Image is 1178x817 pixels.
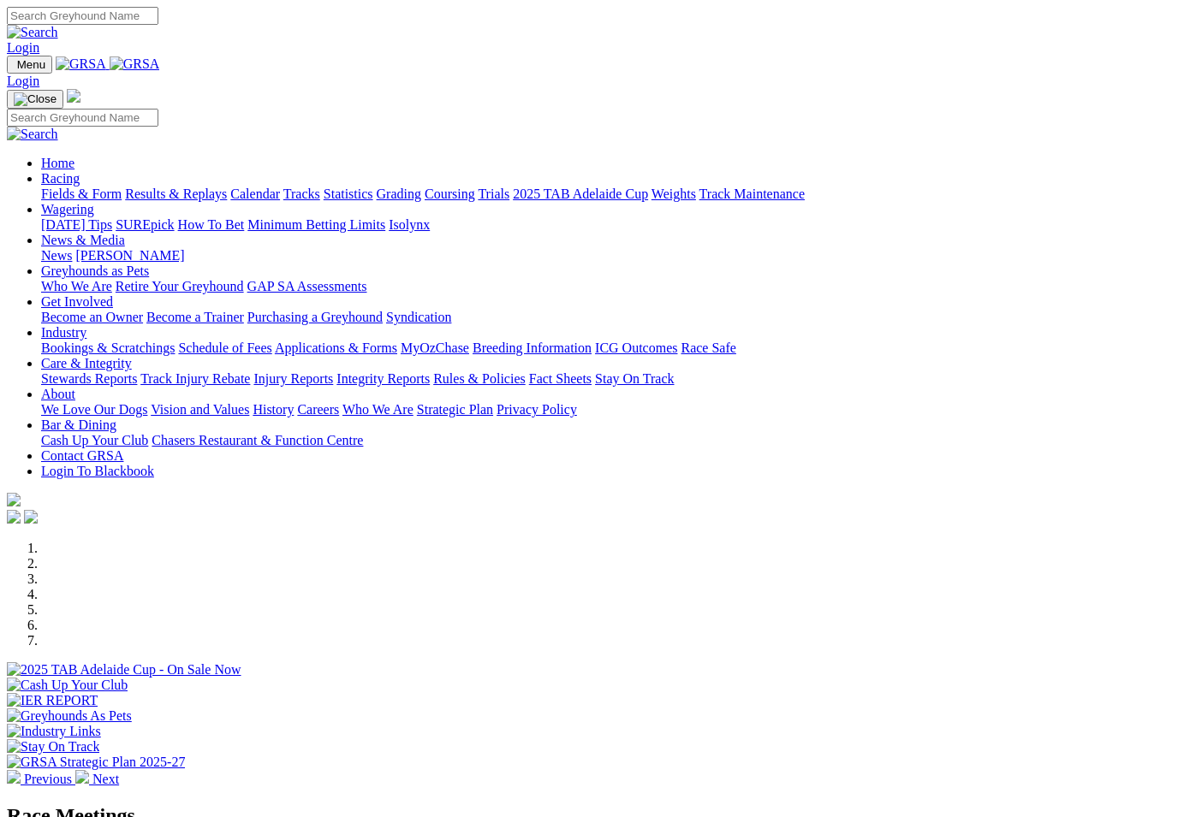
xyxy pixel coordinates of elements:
[41,310,1171,325] div: Get Involved
[401,340,469,355] a: MyOzChase
[247,279,367,293] a: GAP SA Assessments
[41,279,1171,294] div: Greyhounds as Pets
[342,402,413,417] a: Who We Are
[230,186,280,201] a: Calendar
[146,310,244,324] a: Become a Trainer
[297,402,339,417] a: Careers
[7,25,58,40] img: Search
[41,340,1171,356] div: Industry
[7,90,63,109] button: Toggle navigation
[41,217,112,232] a: [DATE] Tips
[41,356,132,370] a: Care & Integrity
[7,56,52,74] button: Toggle navigation
[473,340,592,355] a: Breeding Information
[67,89,80,103] img: logo-grsa-white.png
[116,217,174,232] a: SUREpick
[41,433,148,447] a: Cash Up Your Club
[7,755,185,770] img: GRSA Strategic Plan 2025-27
[389,217,430,232] a: Isolynx
[41,186,122,201] a: Fields & Form
[497,402,577,417] a: Privacy Policy
[75,248,184,263] a: [PERSON_NAME]
[7,678,128,693] img: Cash Up Your Club
[17,58,45,71] span: Menu
[7,493,21,506] img: logo-grsa-white.png
[253,371,333,386] a: Injury Reports
[7,693,98,708] img: IER REPORT
[425,186,475,201] a: Coursing
[513,186,648,201] a: 2025 TAB Adelaide Cup
[56,56,106,72] img: GRSA
[324,186,373,201] a: Statistics
[595,340,677,355] a: ICG Outcomes
[116,279,244,293] a: Retire Your Greyhound
[24,510,38,524] img: twitter.svg
[7,708,132,724] img: Greyhounds As Pets
[152,433,363,447] a: Chasers Restaurant & Function Centre
[41,248,72,263] a: News
[140,371,250,386] a: Track Injury Rebate
[41,371,137,386] a: Stewards Reports
[433,371,526,386] a: Rules & Policies
[41,279,112,293] a: Who We Are
[41,263,149,278] a: Greyhounds as Pets
[41,417,116,432] a: Bar & Dining
[178,340,271,355] a: Schedule of Fees
[110,56,160,72] img: GRSA
[386,310,451,324] a: Syndication
[41,202,94,216] a: Wagering
[14,92,57,106] img: Close
[7,40,39,55] a: Login
[651,186,696,201] a: Weights
[699,186,805,201] a: Track Maintenance
[7,74,39,88] a: Login
[529,371,592,386] a: Fact Sheets
[151,402,249,417] a: Vision and Values
[41,433,1171,448] div: Bar & Dining
[417,402,493,417] a: Strategic Plan
[681,340,735,355] a: Race Safe
[41,156,74,170] a: Home
[7,7,158,25] input: Search
[247,217,385,232] a: Minimum Betting Limits
[41,248,1171,263] div: News & Media
[7,772,75,786] a: Previous
[7,739,99,755] img: Stay On Track
[41,325,86,340] a: Industry
[75,770,89,784] img: chevron-right-pager-white.svg
[41,402,1171,417] div: About
[41,233,125,247] a: News & Media
[7,662,241,678] img: 2025 TAB Adelaide Cup - On Sale Now
[41,371,1171,387] div: Care & Integrity
[41,464,154,478] a: Login To Blackbook
[7,724,101,739] img: Industry Links
[41,217,1171,233] div: Wagering
[283,186,320,201] a: Tracks
[41,402,147,417] a: We Love Our Dogs
[125,186,227,201] a: Results & Replays
[24,772,72,786] span: Previous
[336,371,430,386] a: Integrity Reports
[7,127,58,142] img: Search
[41,387,75,401] a: About
[41,171,80,186] a: Racing
[7,510,21,524] img: facebook.svg
[7,770,21,784] img: chevron-left-pager-white.svg
[595,371,674,386] a: Stay On Track
[41,340,175,355] a: Bookings & Scratchings
[41,186,1171,202] div: Racing
[41,294,113,309] a: Get Involved
[253,402,294,417] a: History
[7,109,158,127] input: Search
[377,186,421,201] a: Grading
[92,772,119,786] span: Next
[75,772,119,786] a: Next
[41,310,143,324] a: Become an Owner
[478,186,509,201] a: Trials
[275,340,397,355] a: Applications & Forms
[41,448,123,463] a: Contact GRSA
[247,310,383,324] a: Purchasing a Greyhound
[178,217,245,232] a: How To Bet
